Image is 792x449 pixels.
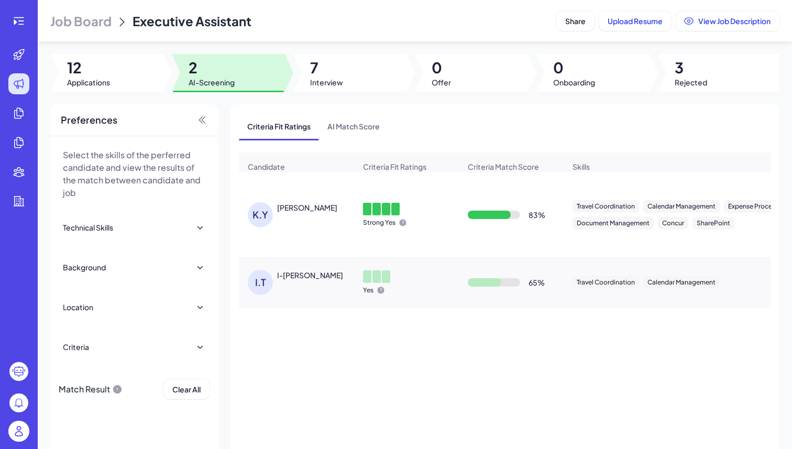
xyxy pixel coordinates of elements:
[59,379,123,399] div: Match Result
[553,77,595,87] span: Onboarding
[363,286,373,294] p: Yes
[277,270,343,280] div: I-JUNG TSENG
[133,13,251,29] span: Executive Assistant
[189,58,235,77] span: 2
[61,113,117,127] span: Preferences
[658,217,688,229] div: Concur
[63,222,113,233] div: Technical Skills
[529,277,545,288] div: 65 %
[63,149,205,199] p: Select the skills of the perferred candidate and view the results of the match between candidate ...
[643,200,720,213] div: Calendar Management
[239,113,319,140] span: Criteria Fit Ratings
[189,77,235,87] span: AI-Screening
[163,379,210,399] button: Clear All
[8,421,29,442] img: user_logo.png
[675,77,707,87] span: Rejected
[63,342,89,352] div: Criteria
[319,113,388,140] span: AI Match Score
[565,16,586,26] span: Share
[573,276,639,289] div: Travel Coordination
[363,161,426,172] span: Criteria Fit Ratings
[248,161,285,172] span: Candidate
[67,58,110,77] span: 12
[692,217,734,229] div: SharePoint
[67,77,110,87] span: Applications
[556,11,595,31] button: Share
[432,58,451,77] span: 0
[363,218,395,227] p: Strong Yes
[310,77,343,87] span: Interview
[553,58,595,77] span: 0
[529,210,545,220] div: 83 %
[608,16,663,26] span: Upload Resume
[63,262,106,272] div: Background
[248,270,273,295] div: I.T
[468,161,539,172] span: Criteria Match Score
[50,13,112,29] span: Job Board
[63,302,93,312] div: Location
[573,200,639,213] div: Travel Coordination
[277,202,337,213] div: Katie Yo
[310,58,343,77] span: 7
[698,16,771,26] span: View Job Description
[573,217,654,229] div: Document Management
[172,385,201,394] span: Clear All
[248,202,273,227] div: K.Y
[573,161,590,172] span: Skills
[643,276,720,289] div: Calendar Management
[724,200,792,213] div: Expense Processing
[676,11,779,31] button: View Job Description
[432,77,451,87] span: Offer
[599,11,672,31] button: Upload Resume
[675,58,707,77] span: 3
